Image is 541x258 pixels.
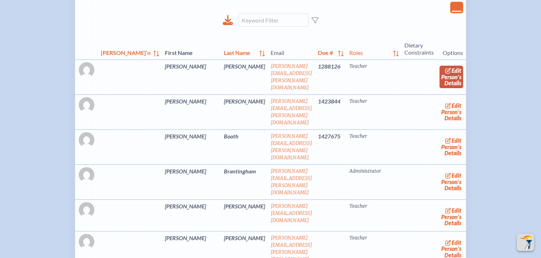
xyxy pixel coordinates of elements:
span: edit [452,102,461,109]
span: edit [452,172,461,179]
span: Options [439,48,463,56]
td: [PERSON_NAME] [162,199,221,231]
img: Gravatar [79,234,94,249]
span: Doe # [318,48,335,56]
a: editPerson’s Details [439,66,463,88]
td: [PERSON_NAME] [162,60,221,95]
td: [PERSON_NAME] [221,60,268,95]
img: Gravatar [79,62,94,78]
td: 1427675 [315,130,346,165]
a: [PERSON_NAME][EMAIL_ADDRESS][PERSON_NAME][DOMAIN_NAME] [271,168,312,196]
td: Teacher [346,130,402,165]
span: Last Name [224,48,256,56]
td: [PERSON_NAME] [221,95,268,130]
span: Email [271,48,312,56]
span: Roles [349,48,390,56]
img: Gravatar [79,167,94,183]
td: Administrator [346,165,402,199]
img: Gravatar [79,202,94,218]
td: Teacher [346,60,402,95]
div: Download to CSV [223,15,233,25]
a: editPerson’s Details [439,206,463,228]
span: edit [452,67,461,74]
td: [PERSON_NAME] [162,130,221,165]
span: Dietary Constraints [404,40,434,56]
button: Scroll Top [517,234,534,251]
span: [PERSON_NAME]’n [101,48,151,56]
td: Booth [221,130,268,165]
a: [PERSON_NAME][EMAIL_ADDRESS][PERSON_NAME][DOMAIN_NAME] [271,63,312,91]
td: 1423844 [315,95,346,130]
td: [PERSON_NAME] [162,165,221,199]
a: editPerson’s Details [439,101,463,123]
img: Gravatar [79,97,94,113]
span: First Name [165,48,218,56]
span: edit [452,239,461,246]
span: edit [452,207,461,214]
td: Brantingham [221,165,268,199]
td: Teacher [346,199,402,231]
td: Teacher [346,95,402,130]
input: Keyword Filter [238,14,309,27]
a: [PERSON_NAME][EMAIL_ADDRESS][PERSON_NAME][DOMAIN_NAME] [271,98,312,126]
td: 1288126 [315,60,346,95]
a: [PERSON_NAME][EMAIL_ADDRESS][PERSON_NAME][DOMAIN_NAME] [271,133,312,161]
td: [PERSON_NAME] [221,199,268,231]
a: editPerson’s Details [439,171,463,193]
a: [PERSON_NAME][EMAIL_ADDRESS][DOMAIN_NAME] [271,203,312,223]
img: Gravatar [79,132,94,148]
span: edit [452,137,461,144]
img: To the top [518,235,532,249]
td: [PERSON_NAME] [162,95,221,130]
a: editPerson’s Details [439,136,463,158]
